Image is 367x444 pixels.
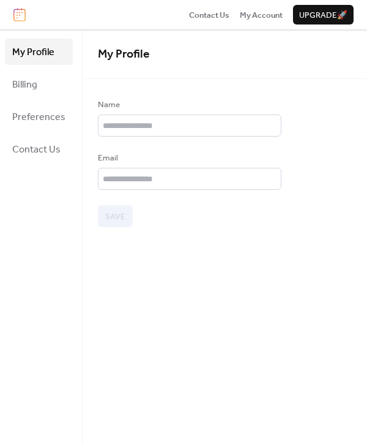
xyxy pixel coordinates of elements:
a: Contact Us [5,136,73,162]
a: Contact Us [189,9,229,21]
span: Billing [12,75,37,94]
a: My Account [240,9,283,21]
button: Upgrade🚀 [293,5,354,24]
span: My Profile [12,43,54,62]
img: logo [13,8,26,21]
a: My Profile [5,39,73,65]
span: My Profile [98,43,150,66]
a: Billing [5,71,73,97]
span: Preferences [12,108,65,127]
a: Preferences [5,103,73,130]
span: Upgrade 🚀 [299,9,347,21]
div: Email [98,152,279,164]
span: Contact Us [12,140,61,159]
div: Name [98,99,279,111]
